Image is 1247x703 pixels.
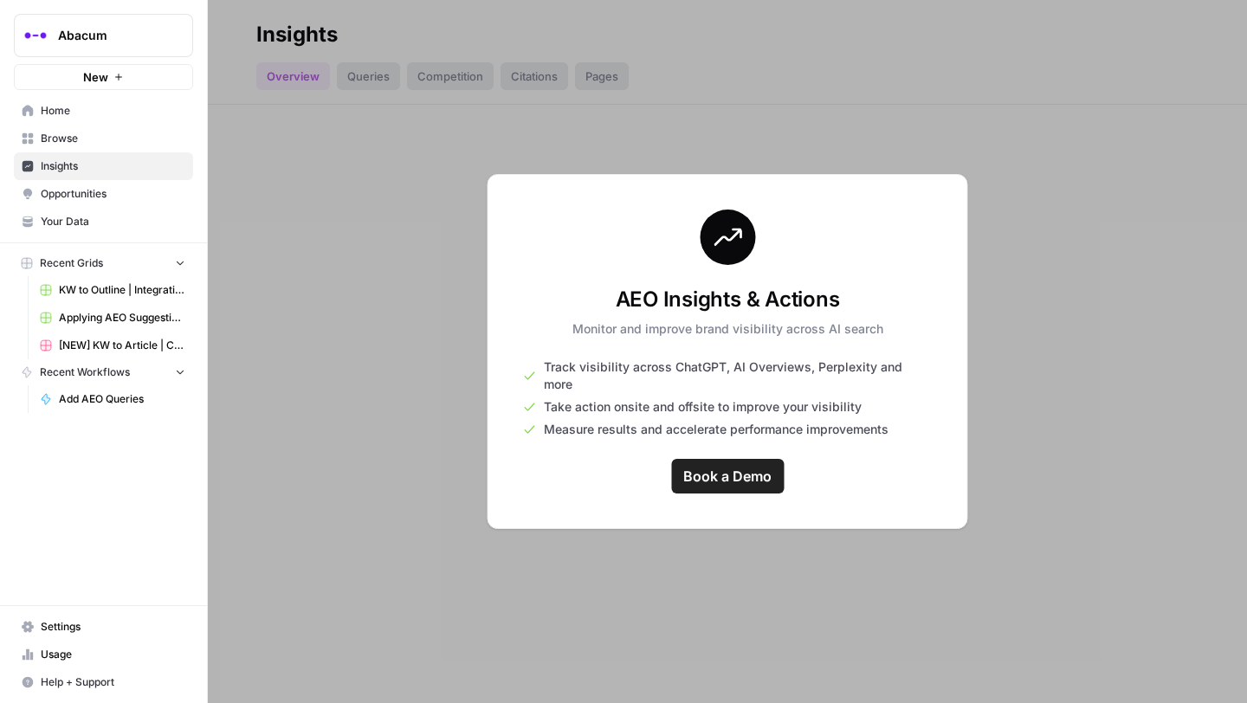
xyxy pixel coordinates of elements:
[671,459,784,493] a: Book a Demo
[572,286,883,313] h3: AEO Insights & Actions
[14,641,193,668] a: Usage
[14,668,193,696] button: Help + Support
[32,304,193,332] a: Applying AEO Suggestions
[32,276,193,304] a: KW to Outline | Integration Pages Grid
[59,338,185,353] span: [NEW] KW to Article | Cohort Grid
[41,619,185,635] span: Settings
[14,180,193,208] a: Opportunities
[59,310,185,326] span: Applying AEO Suggestions
[41,647,185,662] span: Usage
[41,131,185,146] span: Browse
[40,364,130,380] span: Recent Workflows
[14,613,193,641] a: Settings
[14,359,193,385] button: Recent Workflows
[14,208,193,235] a: Your Data
[58,27,163,44] span: Abacum
[32,385,193,413] a: Add AEO Queries
[14,250,193,276] button: Recent Grids
[544,398,862,416] span: Take action onsite and offsite to improve your visibility
[14,14,193,57] button: Workspace: Abacum
[14,64,193,90] button: New
[40,255,103,271] span: Recent Grids
[41,186,185,202] span: Opportunities
[41,214,185,229] span: Your Data
[59,282,185,298] span: KW to Outline | Integration Pages Grid
[544,421,888,438] span: Measure results and accelerate performance improvements
[544,358,933,393] span: Track visibility across ChatGPT, AI Overviews, Perplexity and more
[14,97,193,125] a: Home
[14,125,193,152] a: Browse
[83,68,108,86] span: New
[572,320,883,338] p: Monitor and improve brand visibility across AI search
[41,158,185,174] span: Insights
[59,391,185,407] span: Add AEO Queries
[683,466,772,487] span: Book a Demo
[20,20,51,51] img: Abacum Logo
[14,152,193,180] a: Insights
[32,332,193,359] a: [NEW] KW to Article | Cohort Grid
[41,674,185,690] span: Help + Support
[41,103,185,119] span: Home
